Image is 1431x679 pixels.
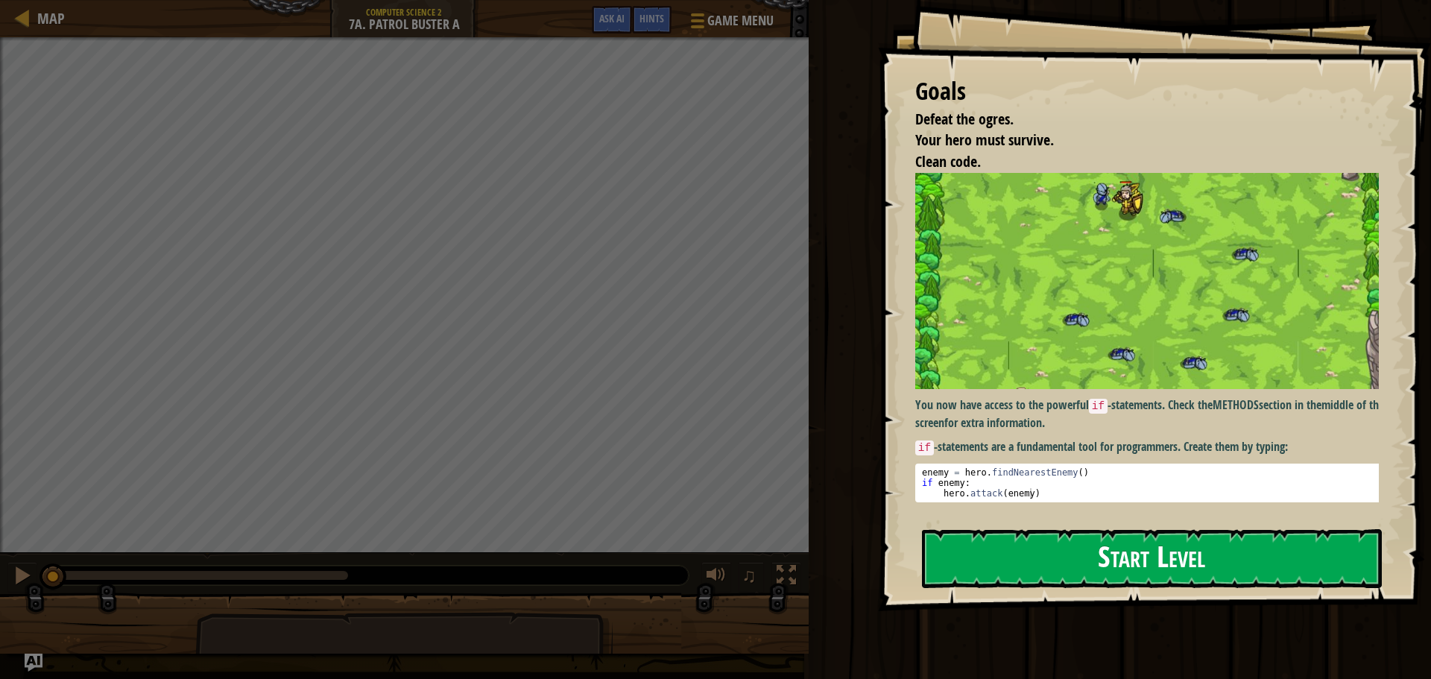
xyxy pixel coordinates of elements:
[915,440,934,455] code: if
[915,438,1390,456] p: -statements are a fundamental tool for programmers. Create them by typing:
[915,75,1379,109] div: Goals
[915,173,1390,389] img: Patrol buster
[915,151,981,171] span: Clean code.
[639,11,664,25] span: Hints
[922,529,1382,588] button: Start Level
[915,397,1384,431] strong: middle of the screen
[25,654,42,672] button: Ask AI
[7,562,37,593] button: Ctrl + P: Pause
[897,109,1375,130] li: Defeat the ogres.
[742,564,756,587] span: ♫
[37,8,65,28] span: Map
[30,8,65,28] a: Map
[915,109,1014,129] span: Defeat the ogres.
[707,11,774,31] span: Game Menu
[679,6,783,41] button: Game Menu
[915,130,1054,150] span: Your hero must survive.
[771,562,801,593] button: Toggle fullscreen
[897,151,1375,173] li: Clean code.
[599,11,625,25] span: Ask AI
[592,6,632,34] button: Ask AI
[1213,397,1259,413] strong: METHODS
[739,562,764,593] button: ♫
[915,397,1390,431] p: You now have access to the powerful -statements. Check the section in the for extra information.
[897,130,1375,151] li: Your hero must survive.
[701,562,731,593] button: Adjust volume
[1089,399,1108,414] code: if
